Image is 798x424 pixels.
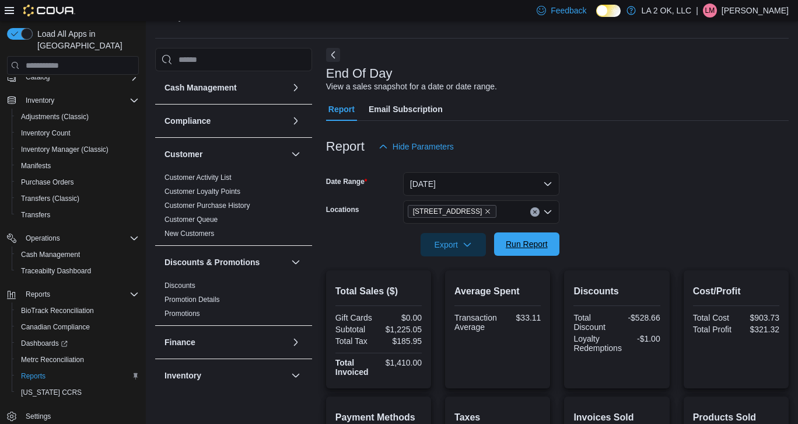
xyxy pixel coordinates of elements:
[164,230,214,238] a: New Customers
[16,353,139,367] span: Metrc Reconciliation
[12,352,143,368] button: Metrc Reconciliation
[21,231,139,245] span: Operations
[543,207,552,217] button: Open list of options
[21,409,55,423] a: Settings
[16,208,139,222] span: Transfers
[12,207,143,223] button: Transfers
[21,322,90,332] span: Canadian Compliance
[413,206,482,217] span: [STREET_ADDRESS]
[21,178,74,187] span: Purchase Orders
[16,336,139,350] span: Dashboards
[21,371,45,381] span: Reports
[16,385,86,399] a: [US_STATE] CCRS
[26,234,60,243] span: Operations
[454,313,497,332] div: Transaction Average
[21,231,65,245] button: Operations
[16,369,139,383] span: Reports
[21,93,59,107] button: Inventory
[289,114,303,128] button: Compliance
[16,175,79,189] a: Purchase Orders
[693,313,734,322] div: Total Cost
[16,143,139,157] span: Inventory Manager (Classic)
[164,216,218,224] a: Customer Queue
[164,370,286,381] button: Inventory
[12,109,143,125] button: Adjustments (Classic)
[16,369,50,383] a: Reports
[530,207,540,217] button: Clear input
[16,175,139,189] span: Purchase Orders
[326,48,340,62] button: Next
[12,368,143,384] button: Reports
[164,201,250,210] a: Customer Purchase History
[381,358,422,367] div: $1,410.00
[164,281,195,290] a: Discounts
[12,384,143,401] button: [US_STATE] CCRS
[484,208,491,215] button: Remove 1 SE 59th St from selection in this group
[573,284,660,298] h2: Discounts
[393,141,454,152] span: Hide Parameters
[21,112,89,121] span: Adjustments (Classic)
[21,287,139,301] span: Reports
[164,187,240,196] span: Customer Loyalty Points
[16,126,75,140] a: Inventory Count
[16,385,139,399] span: Washington CCRS
[33,28,139,51] span: Load All Apps in [GEOGRAPHIC_DATA]
[26,96,54,105] span: Inventory
[2,92,143,109] button: Inventory
[164,310,200,318] a: Promotions
[703,4,717,18] div: Luis Machado
[328,98,355,121] span: Report
[21,409,139,423] span: Settings
[619,313,660,322] div: -$528.66
[696,4,698,18] p: |
[23,5,75,16] img: Cova
[335,325,376,334] div: Subtotal
[164,82,237,93] h3: Cash Management
[573,334,622,353] div: Loyalty Redemptions
[326,81,497,93] div: View a sales snapshot for a date or date range.
[21,128,71,138] span: Inventory Count
[381,325,422,334] div: $1,225.05
[21,355,84,364] span: Metrc Reconciliation
[164,256,260,268] h3: Discounts & Promotions
[506,238,548,250] span: Run Report
[16,264,96,278] a: Traceabilty Dashboard
[642,4,692,18] p: LA 2 OK, LLC
[21,306,94,315] span: BioTrack Reconciliation
[289,369,303,383] button: Inventory
[551,5,586,16] span: Feedback
[12,246,143,263] button: Cash Management
[164,336,195,348] h3: Finance
[16,304,139,318] span: BioTrack Reconciliation
[596,5,621,17] input: Dark Mode
[12,335,143,352] a: Dashboards
[335,313,376,322] div: Gift Cards
[164,296,220,304] a: Promotion Details
[326,67,393,81] h3: End Of Day
[16,143,113,157] a: Inventory Manager (Classic)
[16,126,139,140] span: Inventory Count
[12,158,143,174] button: Manifests
[16,192,84,206] a: Transfers (Classic)
[2,286,143,303] button: Reports
[2,230,143,246] button: Operations
[573,313,614,332] div: Total Discount
[16,192,139,206] span: Transfers (Classic)
[12,174,143,190] button: Purchase Orders
[16,248,139,262] span: Cash Management
[428,233,479,256] span: Export
[289,335,303,349] button: Finance
[21,70,54,84] button: Catalog
[326,177,367,186] label: Date Range
[12,263,143,279] button: Traceabilty Dashboard
[374,135,459,158] button: Hide Parameters
[21,145,108,154] span: Inventory Manager (Classic)
[335,358,369,377] strong: Total Invoiced
[26,412,51,421] span: Settings
[21,93,139,107] span: Inventory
